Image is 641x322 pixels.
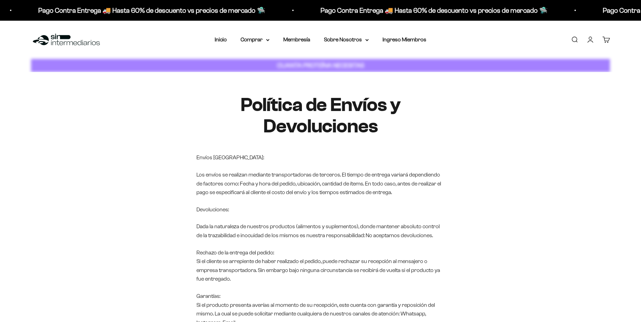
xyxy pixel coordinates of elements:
p: Rechazo de la entrega del pedido: Si el cliente se arrepiente de haber realizado el pedido, puede... [196,248,445,283]
summary: Sobre Nosotros [324,35,369,44]
p: Pago Contra Entrega 🚚 Hasta 60% de descuento vs precios de mercado 🛸 [320,5,548,16]
a: Inicio [215,37,227,42]
p: Envíos [GEOGRAPHIC_DATA]: [196,153,445,162]
strong: CUANTA PROTEÍNA NECESITAS [277,62,364,69]
p: Pago Contra Entrega 🚚 Hasta 60% de descuento vs precios de mercado 🛸 [38,5,265,16]
p: Devoluciones: [196,205,445,214]
a: Membresía [283,37,310,42]
p: Los envíos se realizan mediante transportadoras de terceros. El tiempo de entrega variará dependi... [196,170,445,197]
p: Dada la naturaleza de nuestros productos (alimentos y suplementos), donde mantener absoluto contr... [196,222,445,240]
a: Ingreso Miembros [383,37,426,42]
h1: Política de Envíos y Devoluciones [196,94,445,137]
summary: Comprar [241,35,269,44]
